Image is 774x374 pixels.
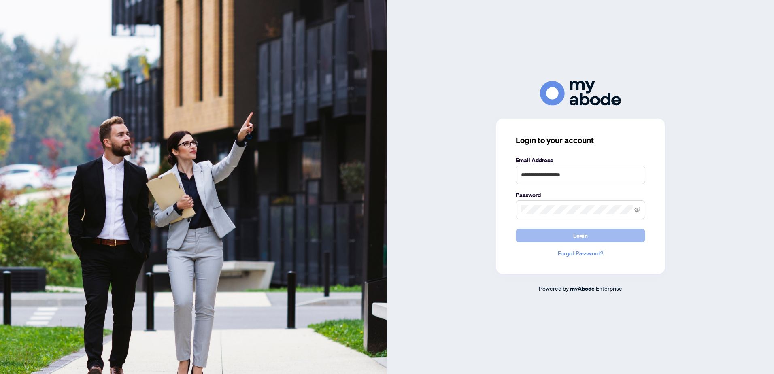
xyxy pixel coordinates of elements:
[516,156,645,165] label: Email Address
[596,285,622,292] span: Enterprise
[634,207,640,212] span: eye-invisible
[516,135,645,146] h3: Login to your account
[540,81,621,106] img: ma-logo
[570,284,595,293] a: myAbode
[516,229,645,242] button: Login
[516,191,645,200] label: Password
[539,285,569,292] span: Powered by
[573,229,588,242] span: Login
[516,249,645,258] a: Forgot Password?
